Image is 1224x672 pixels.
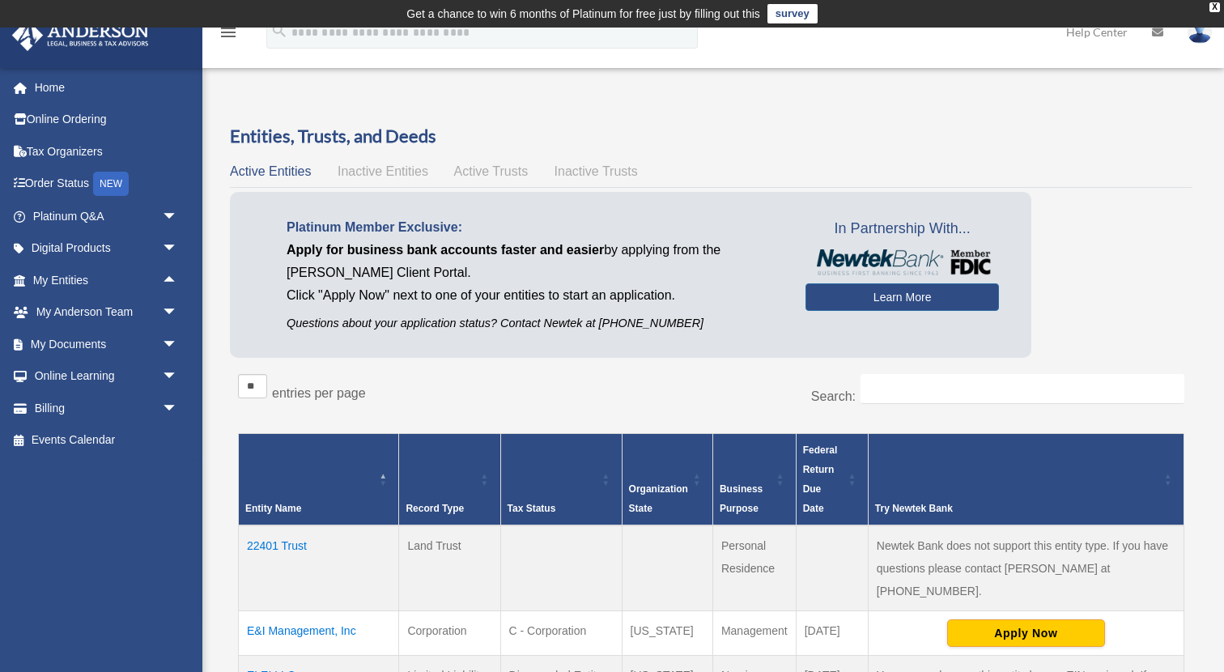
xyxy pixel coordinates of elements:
[239,434,399,526] th: Entity Name: Activate to invert sorting
[93,172,129,196] div: NEW
[11,168,202,201] a: Order StatusNEW
[287,313,781,334] p: Questions about your application status? Contact Newtek at [PHONE_NUMBER]
[11,328,202,360] a: My Documentsarrow_drop_down
[803,444,838,514] span: Federal Return Due Date
[162,264,194,297] span: arrow_drop_up
[230,164,311,178] span: Active Entities
[162,392,194,425] span: arrow_drop_down
[11,200,202,232] a: Platinum Q&Aarrow_drop_down
[162,360,194,393] span: arrow_drop_down
[1209,2,1220,12] div: close
[11,264,194,296] a: My Entitiesarrow_drop_up
[454,164,529,178] span: Active Trusts
[629,483,688,514] span: Organization State
[11,360,202,393] a: Online Learningarrow_drop_down
[11,296,202,329] a: My Anderson Teamarrow_drop_down
[406,4,760,23] div: Get a chance to win 6 months of Platinum for free just by filling out this
[399,611,500,656] td: Corporation
[805,216,999,242] span: In Partnership With...
[508,503,556,514] span: Tax Status
[767,4,818,23] a: survey
[1188,20,1212,44] img: User Pic
[805,283,999,311] a: Learn More
[500,611,622,656] td: C - Corporation
[162,296,194,330] span: arrow_drop_down
[814,249,991,275] img: NewtekBankLogoSM.png
[162,200,194,233] span: arrow_drop_down
[11,104,202,136] a: Online Ordering
[712,525,796,611] td: Personal Residence
[947,619,1105,647] button: Apply Now
[287,239,781,284] p: by applying from the [PERSON_NAME] Client Portal.
[399,434,500,526] th: Record Type: Activate to sort
[406,503,464,514] span: Record Type
[875,499,1159,518] div: Try Newtek Bank
[712,434,796,526] th: Business Purpose: Activate to sort
[7,19,154,51] img: Anderson Advisors Platinum Portal
[868,525,1184,611] td: Newtek Bank does not support this entity type. If you have questions please contact [PERSON_NAME]...
[555,164,638,178] span: Inactive Trusts
[796,434,868,526] th: Federal Return Due Date: Activate to sort
[712,611,796,656] td: Management
[272,386,366,400] label: entries per page
[245,503,301,514] span: Entity Name
[287,216,781,239] p: Platinum Member Exclusive:
[796,611,868,656] td: [DATE]
[162,328,194,361] span: arrow_drop_down
[399,525,500,611] td: Land Trust
[219,28,238,42] a: menu
[230,124,1192,149] h3: Entities, Trusts, and Deeds
[11,71,202,104] a: Home
[11,135,202,168] a: Tax Organizers
[11,232,202,265] a: Digital Productsarrow_drop_down
[11,424,202,457] a: Events Calendar
[162,232,194,266] span: arrow_drop_down
[338,164,428,178] span: Inactive Entities
[622,434,712,526] th: Organization State: Activate to sort
[270,22,288,40] i: search
[287,243,604,257] span: Apply for business bank accounts faster and easier
[219,23,238,42] i: menu
[500,434,622,526] th: Tax Status: Activate to sort
[720,483,763,514] span: Business Purpose
[868,434,1184,526] th: Try Newtek Bank : Activate to sort
[811,389,856,403] label: Search:
[239,611,399,656] td: E&I Management, Inc
[11,392,202,424] a: Billingarrow_drop_down
[287,284,781,307] p: Click "Apply Now" next to one of your entities to start an application.
[622,611,712,656] td: [US_STATE]
[239,525,399,611] td: 22401 Trust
